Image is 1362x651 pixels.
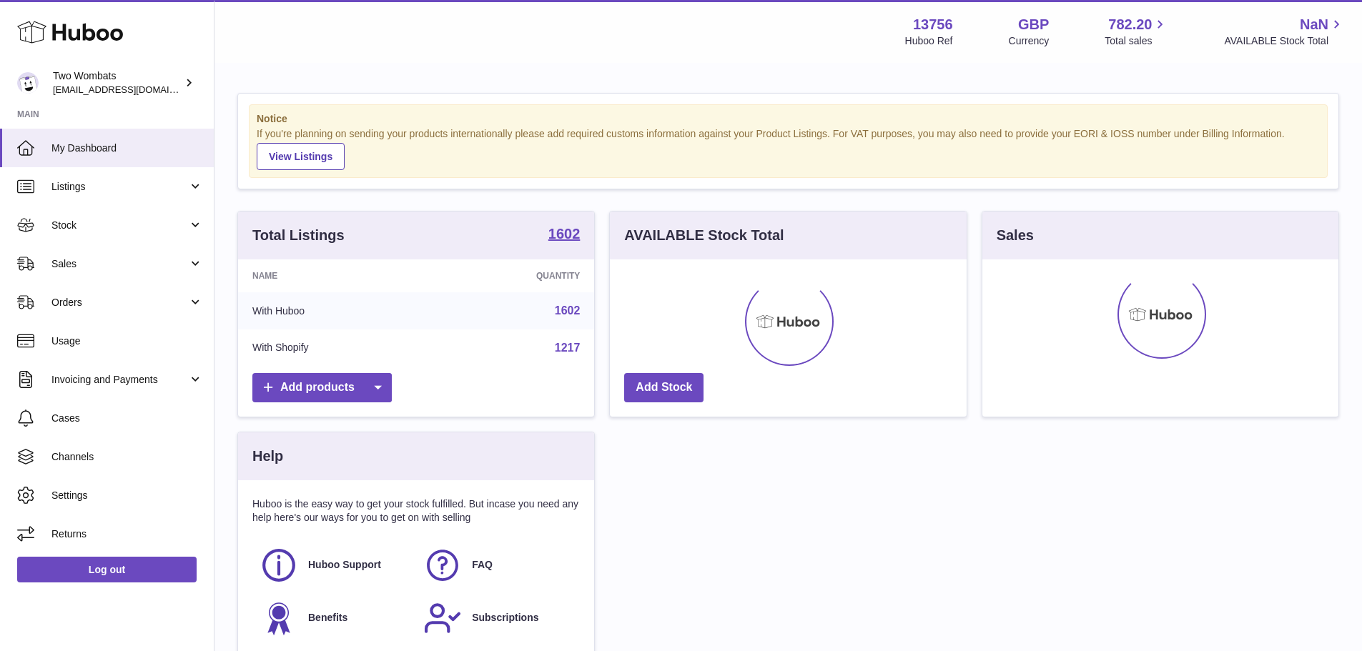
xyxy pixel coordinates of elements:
span: My Dashboard [51,141,203,155]
span: Invoicing and Payments [51,373,188,387]
a: Add products [252,373,392,402]
a: FAQ [423,546,573,585]
a: 1602 [548,227,581,244]
td: With Huboo [238,292,430,329]
span: Settings [51,489,203,502]
span: Orders [51,296,188,309]
a: Subscriptions [423,599,573,637]
span: Sales [51,257,188,271]
a: View Listings [257,143,345,170]
span: Subscriptions [472,611,538,625]
span: Benefits [308,611,347,625]
a: 782.20 Total sales [1105,15,1168,48]
span: Returns [51,527,203,541]
th: Name [238,259,430,292]
div: If you're planning on sending your products internationally please add required customs informati... [257,127,1320,170]
strong: 13756 [913,15,953,34]
div: Two Wombats [53,69,182,96]
a: Huboo Support [260,546,409,585]
span: Stock [51,219,188,232]
span: Total sales [1105,34,1168,48]
span: 782.20 [1108,15,1152,34]
span: Huboo Support [308,558,381,572]
img: internalAdmin-13756@internal.huboo.com [17,72,39,94]
span: Channels [51,450,203,464]
strong: GBP [1018,15,1049,34]
a: Benefits [260,599,409,637]
a: NaN AVAILABLE Stock Total [1224,15,1345,48]
a: Add Stock [624,373,704,402]
strong: Notice [257,112,1320,126]
span: Listings [51,180,188,194]
a: 1217 [555,342,581,354]
span: Usage [51,334,203,348]
h3: Sales [997,226,1034,245]
a: 1602 [555,304,581,317]
h3: AVAILABLE Stock Total [624,226,784,245]
span: NaN [1300,15,1328,34]
td: With Shopify [238,329,430,367]
span: [EMAIL_ADDRESS][DOMAIN_NAME] [53,84,210,95]
a: Log out [17,557,197,582]
h3: Help [252,447,283,466]
div: Huboo Ref [905,34,953,48]
strong: 1602 [548,227,581,241]
h3: Total Listings [252,226,345,245]
div: Currency [1009,34,1050,48]
span: AVAILABLE Stock Total [1224,34,1345,48]
span: FAQ [472,558,493,572]
p: Huboo is the easy way to get your stock fulfilled. But incase you need any help here's our ways f... [252,497,580,525]
span: Cases [51,412,203,425]
th: Quantity [430,259,595,292]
